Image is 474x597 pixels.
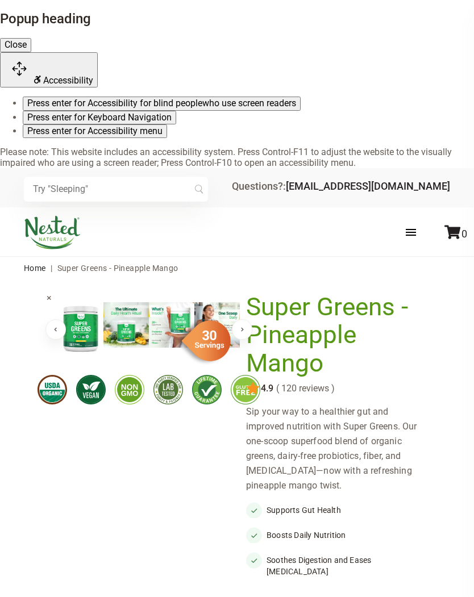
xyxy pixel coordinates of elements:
[246,404,427,493] div: Sip your way to a healthier gut and improved nutrition with Super Greens. Our one-scoop superfood...
[23,124,167,138] button: Press enter for Accessibility menu
[47,293,52,303] span: ×
[246,527,427,543] li: Boosts Daily Nutrition
[273,383,335,394] span: ( 120 reviews )
[444,228,467,240] a: 0
[43,75,93,86] span: Accessibility
[194,302,240,348] img: Super Greens - Pineapple Mango
[24,264,46,273] a: Home
[232,181,450,191] div: Questions?:
[153,375,183,404] img: thirdpartytested
[246,552,427,579] li: Soothes Digestion and Eases [MEDICAL_DATA]
[192,375,222,404] img: lifetimeguarantee
[103,302,149,348] img: Super Greens - Pineapple Mango
[24,177,208,202] input: Try "Sleeping"
[202,98,296,108] span: who use screen readers
[48,264,55,273] span: |
[76,375,106,404] img: vegan
[57,264,178,273] span: Super Greens - Pineapple Mango
[286,180,450,192] a: [EMAIL_ADDRESS][DOMAIN_NAME]
[115,375,144,404] img: gmofree
[24,257,451,279] nav: breadcrumbs
[232,319,252,340] button: Next
[24,216,81,249] img: Nested Naturals
[231,375,260,404] img: glutenfree
[246,502,427,518] li: Supports Gut Health
[246,293,422,378] h1: Super Greens - Pineapple Mango
[23,97,301,110] button: Press enter for Accessibility for blind peoplewho use screen readers
[45,319,66,340] button: Previous
[58,302,103,354] img: Super Greens - Pineapple Mango
[246,382,260,395] img: star.svg
[174,316,231,365] img: sg-servings-30.png
[23,111,176,124] button: Press enter for Keyboard Navigation
[149,302,194,348] img: Super Greens - Pineapple Mango
[260,383,273,394] span: 4.9
[461,228,467,240] span: 0
[38,375,67,404] img: usdaorganic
